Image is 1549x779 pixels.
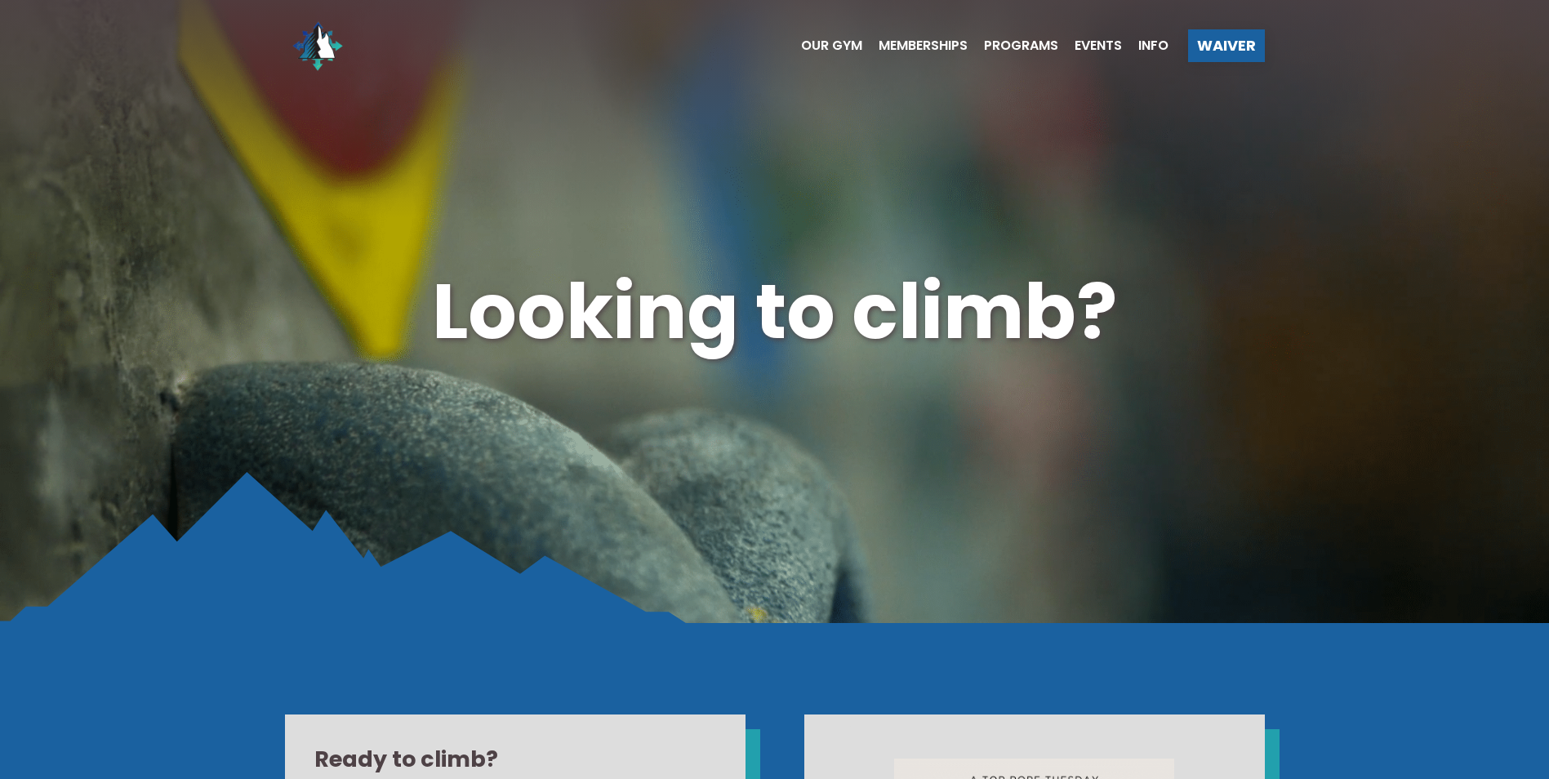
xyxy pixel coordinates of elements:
span: Our Gym [801,39,862,52]
span: Info [1138,39,1168,52]
span: Programs [984,39,1058,52]
a: Our Gym [785,39,862,52]
a: Memberships [862,39,968,52]
span: Waiver [1197,38,1256,53]
a: Events [1058,39,1122,52]
h2: Ready to climb? [314,744,716,775]
a: Programs [968,39,1058,52]
span: Memberships [879,39,968,52]
span: Events [1075,39,1122,52]
a: Info [1122,39,1168,52]
img: North Wall Logo [285,13,350,78]
h1: Looking to climb? [285,259,1265,365]
a: Waiver [1188,29,1265,62]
